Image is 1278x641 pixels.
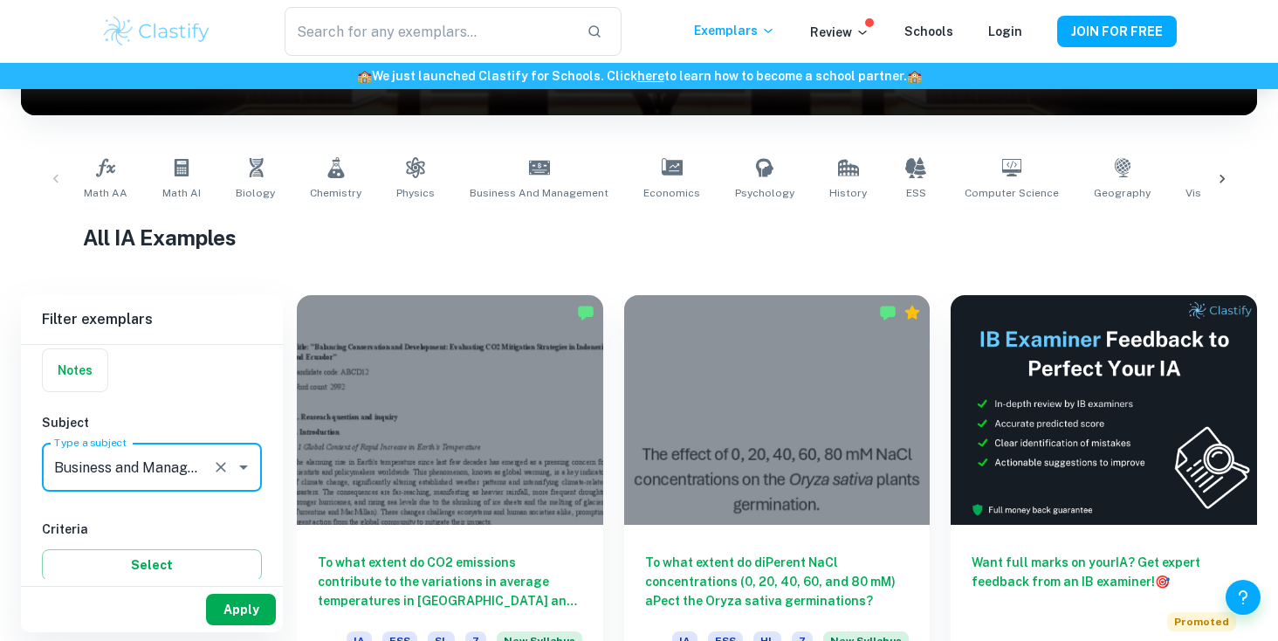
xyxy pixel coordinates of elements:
span: Psychology [735,185,794,201]
a: Login [988,24,1022,38]
input: Search for any exemplars... [285,7,573,56]
button: Notes [43,349,107,391]
img: Marked [577,304,594,321]
p: Exemplars [694,21,775,40]
a: here [637,69,664,83]
span: Math AI [162,185,201,201]
img: Thumbnail [951,295,1257,525]
h6: To what extent do diPerent NaCl concentrations (0, 20, 40, 60, and 80 mM) aPect the Oryza sativa ... [645,553,910,610]
span: 🎯 [1155,575,1170,589]
span: 🏫 [357,69,372,83]
img: Marked [879,304,897,321]
button: Open [231,455,256,479]
label: Type a subject [54,435,127,450]
h6: We just launched Clastify for Schools. Click to learn how to become a school partner. [3,66,1275,86]
a: Schools [904,24,953,38]
span: History [829,185,867,201]
span: Biology [236,185,275,201]
img: Clastify logo [101,14,212,49]
h6: Criteria [42,520,262,539]
span: Economics [643,185,700,201]
span: ESS [906,185,926,201]
span: Promoted [1167,612,1236,631]
span: Computer Science [965,185,1059,201]
button: Select [42,549,262,581]
h6: Filter exemplars [21,295,283,344]
h6: To what extent do CO2 emissions contribute to the variations in average temperatures in [GEOGRAPH... [318,553,582,610]
h6: Want full marks on your IA ? Get expert feedback from an IB examiner! [972,553,1236,591]
p: Review [810,23,869,42]
button: Clear [209,455,233,479]
span: Physics [396,185,435,201]
span: Geography [1094,185,1151,201]
span: 🏫 [907,69,922,83]
h6: Subject [42,413,262,432]
button: Apply [206,594,276,625]
h1: All IA Examples [83,222,1195,253]
button: Help and Feedback [1226,580,1261,615]
div: Premium [904,304,921,321]
span: Business and Management [470,185,608,201]
button: JOIN FOR FREE [1057,16,1177,47]
span: Chemistry [310,185,361,201]
span: Math AA [84,185,127,201]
